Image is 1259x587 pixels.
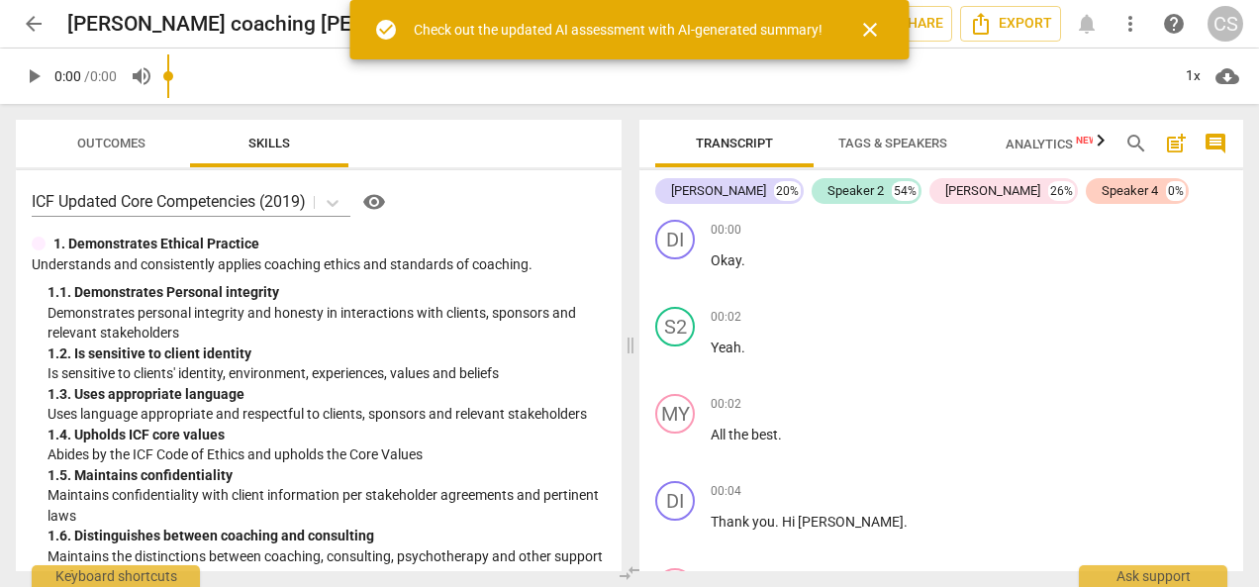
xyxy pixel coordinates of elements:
button: CS [1208,6,1243,42]
span: [PERSON_NAME] [798,514,904,530]
span: All [711,427,728,442]
span: 00:04 [711,483,741,500]
p: Maintains the distinctions between coaching, consulting, psychotherapy and other support professions [48,546,606,587]
span: Export [969,12,1052,36]
button: Help [358,186,390,218]
div: 26% [1048,181,1075,201]
div: 1x [1174,60,1211,92]
span: . [775,514,782,530]
div: 1. 6. Distinguishes between coaching and consulting [48,526,606,546]
span: visibility [362,190,386,214]
span: help [1162,12,1186,36]
span: Analytics [1006,137,1098,151]
div: 1. 5. Maintains confidentiality [48,465,606,486]
div: Change speaker [655,307,695,346]
button: Search [1120,128,1152,159]
p: Understands and consistently applies coaching ethics and standards of coaching. [32,254,606,275]
p: Uses language appropriate and respectful to clients, sponsors and relevant stakeholders [48,404,606,425]
div: Change speaker [655,481,695,521]
p: Is sensitive to clients' identity, environment, experiences, values and beliefs [48,363,606,384]
span: search [1124,132,1148,155]
span: / 0:00 [84,68,117,84]
span: close [858,18,882,42]
p: Maintains confidentiality with client information per stakeholder agreements and pertinent laws [48,485,606,526]
div: 1. 4. Upholds ICF core values [48,425,606,445]
span: Okay [711,252,741,268]
span: you [752,514,775,530]
button: Export [960,6,1061,42]
button: Volume [124,58,159,94]
span: play_arrow [22,64,46,88]
p: ICF Updated Core Competencies (2019) [32,190,306,213]
span: cloud_download [1215,64,1239,88]
div: Speaker 2 [827,181,884,201]
span: check_circle [374,18,398,42]
span: 0:00 [54,68,81,84]
span: the [728,427,751,442]
button: Add summary [1160,128,1192,159]
span: . [778,427,782,442]
span: 00:02 [711,309,741,326]
a: Help [350,186,390,218]
div: Change speaker [655,394,695,434]
div: Check out the updated AI assessment with AI-generated summary! [414,20,823,41]
span: . [741,340,745,355]
div: Keyboard shortcuts [32,565,200,587]
span: 00:02 [711,396,741,413]
p: Demonstrates personal integrity and honesty in interactions with clients, sponsors and relevant s... [48,303,606,343]
span: arrow_back [22,12,46,36]
button: Show/Hide comments [1200,128,1231,159]
button: Close [846,6,894,53]
span: Transcript [696,136,773,150]
div: [PERSON_NAME] [945,181,1040,201]
span: Yeah [711,340,741,355]
span: Tags & Speakers [838,136,947,150]
span: volume_up [130,64,153,88]
a: Help [1156,6,1192,42]
span: Thank [711,514,752,530]
p: Abides by the ICF Code of Ethics and upholds the Core Values [48,444,606,465]
span: 00:09 [711,570,741,587]
span: New [1076,135,1098,146]
span: 00:00 [711,222,741,239]
div: Change speaker [655,220,695,259]
span: post_add [1164,132,1188,155]
p: 1. Demonstrates Ethical Practice [53,234,259,254]
div: 1. 1. Demonstrates Personal integrity [48,282,606,303]
span: comment [1204,132,1227,155]
span: . [904,514,908,530]
h2: [PERSON_NAME] coaching [PERSON_NAME] [67,12,470,37]
div: 1. 2. Is sensitive to client identity [48,343,606,364]
span: best [751,427,778,442]
div: Ask support [1079,565,1227,587]
div: 20% [774,181,801,201]
div: [PERSON_NAME] [671,181,766,201]
span: Outcomes [77,136,145,150]
div: 1. 3. Uses appropriate language [48,384,606,405]
span: . [741,252,745,268]
span: Hi [782,514,798,530]
div: 54% [892,181,919,201]
button: Play [16,58,51,94]
div: Speaker 4 [1102,181,1158,201]
span: Skills [248,136,290,150]
div: 0% [1166,181,1186,201]
span: more_vert [1118,12,1142,36]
